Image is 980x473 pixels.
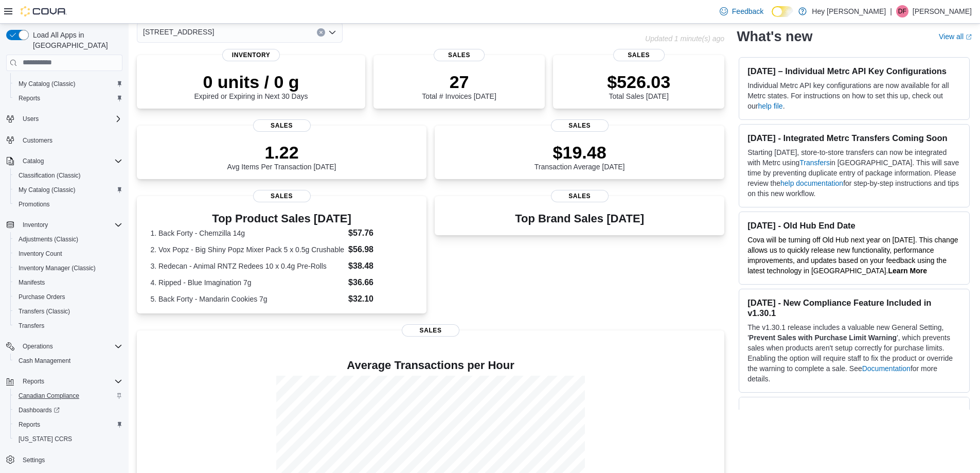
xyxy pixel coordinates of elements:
input: Dark Mode [772,6,793,17]
a: Learn More [888,267,927,275]
h3: [DATE] - Old Hub End Date [747,220,961,231]
dd: $36.66 [348,276,413,289]
span: Inventory Manager (Classic) [14,262,122,274]
dd: $32.10 [348,293,413,305]
span: Purchase Orders [14,291,122,303]
span: Operations [23,342,53,351]
span: Inventory Count [19,250,62,258]
span: Sales [402,324,459,337]
div: Transaction Average [DATE] [534,142,625,171]
dd: $56.98 [348,243,413,256]
span: Settings [23,456,45,464]
dt: 1. Back Forty - Chemzilla 14g [150,228,344,238]
span: Reports [14,92,122,104]
span: Cash Management [14,355,122,367]
button: Classification (Classic) [10,168,127,183]
dt: 2. Vox Popz - Big Shiny Popz Mixer Pack 5 x 0.5g Crushable [150,244,344,255]
p: [PERSON_NAME] [913,5,972,17]
button: Reports [10,91,127,106]
button: Canadian Compliance [10,389,127,403]
span: Manifests [14,276,122,289]
svg: External link [966,34,972,40]
h2: What's new [737,28,812,45]
span: My Catalog (Classic) [14,184,122,196]
button: Open list of options [328,28,336,37]
p: 27 [422,72,496,92]
span: Sales [253,119,311,132]
a: Promotions [14,198,54,211]
a: View allExternal link [939,32,972,41]
p: Starting [DATE], store-to-store transfers can now be integrated with Metrc using in [GEOGRAPHIC_D... [747,147,961,199]
span: Adjustments (Classic) [14,233,122,246]
span: Promotions [14,198,122,211]
span: Inventory [222,49,280,61]
a: Manifests [14,276,49,289]
h3: Top Brand Sales [DATE] [515,213,644,225]
p: $19.48 [534,142,625,163]
span: Sales [551,190,609,202]
button: Cash Management [10,354,127,368]
h3: Top Product Sales [DATE] [150,213,413,225]
span: Canadian Compliance [19,392,79,400]
button: Reports [10,417,127,432]
span: Reports [19,94,40,102]
button: Manifests [10,275,127,290]
a: Customers [19,134,57,147]
span: My Catalog (Classic) [19,80,76,88]
span: Operations [19,340,122,353]
button: Inventory [2,218,127,232]
span: Sales [253,190,311,202]
span: Settings [19,453,122,466]
button: Operations [2,339,127,354]
span: Sales [613,49,665,61]
button: Adjustments (Classic) [10,232,127,247]
button: Transfers [10,319,127,333]
dt: 3. Redecan - Animal RNTZ Redees 10 x 0.4g Pre-Rolls [150,261,344,271]
span: Inventory Count [14,248,122,260]
button: Operations [19,340,57,353]
a: Settings [19,454,49,466]
span: Transfers (Classic) [14,305,122,318]
span: My Catalog (Classic) [14,78,122,90]
a: My Catalog (Classic) [14,78,80,90]
button: Users [2,112,127,126]
a: Transfers (Classic) [14,305,74,318]
a: help file [758,102,782,110]
a: Dashboards [14,404,64,416]
span: Reports [19,375,122,388]
span: Transfers (Classic) [19,307,70,316]
button: [US_STATE] CCRS [10,432,127,446]
button: Clear input [317,28,325,37]
a: [US_STATE] CCRS [14,433,76,445]
button: Catalog [2,154,127,168]
button: Inventory Manager (Classic) [10,261,127,275]
h3: [DATE] – Individual Metrc API Key Configurations [747,66,961,76]
button: Settings [2,452,127,467]
a: Dashboards [10,403,127,417]
span: Inventory [23,221,48,229]
p: Updated 1 minute(s) ago [645,34,724,43]
button: Customers [2,132,127,147]
p: Individual Metrc API key configurations are now available for all Metrc states. For instructions ... [747,80,961,111]
div: Dawna Fuller [896,5,908,17]
button: Promotions [10,197,127,212]
span: [US_STATE] CCRS [19,435,72,443]
dt: 4. Ripped - Blue Imagination 7g [150,277,344,288]
div: Avg Items Per Transaction [DATE] [227,142,336,171]
button: Transfers (Classic) [10,304,127,319]
a: Reports [14,418,44,431]
span: Dashboards [19,406,60,414]
span: [STREET_ADDRESS] [143,26,214,38]
dd: $57.76 [348,227,413,239]
p: The v1.30.1 release includes a valuable new General Setting, ' ', which prevents sales when produ... [747,322,961,384]
span: DF [898,5,906,17]
div: Total # Invoices [DATE] [422,72,496,100]
span: Reports [23,377,44,386]
p: 0 units / 0 g [194,72,308,92]
span: Catalog [19,155,122,167]
span: Inventory Manager (Classic) [19,264,96,272]
span: Adjustments (Classic) [19,235,78,243]
span: Reports [14,418,122,431]
h3: [DATE] - New Compliance Feature Included in v1.30.1 [747,297,961,318]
